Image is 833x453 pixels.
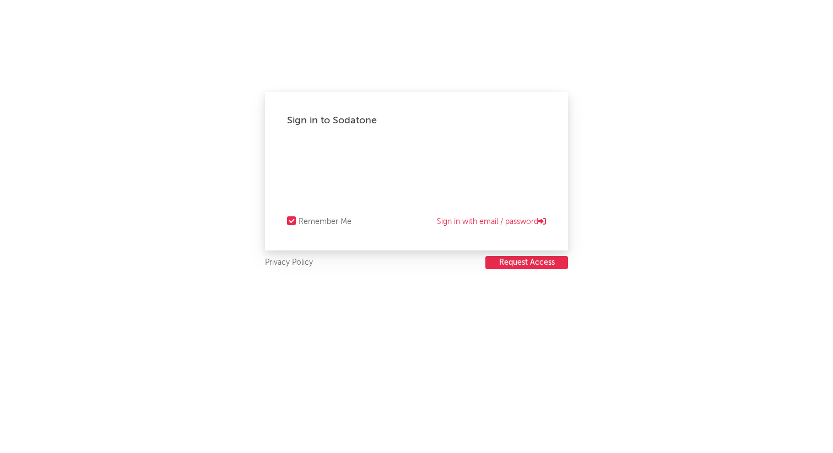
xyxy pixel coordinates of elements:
div: Sign in to Sodatone [287,114,546,127]
button: Request Access [485,256,568,269]
a: Sign in with email / password [437,215,546,228]
div: Remember Me [299,215,351,228]
a: Request Access [485,256,568,270]
a: Privacy Policy [265,256,313,270]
